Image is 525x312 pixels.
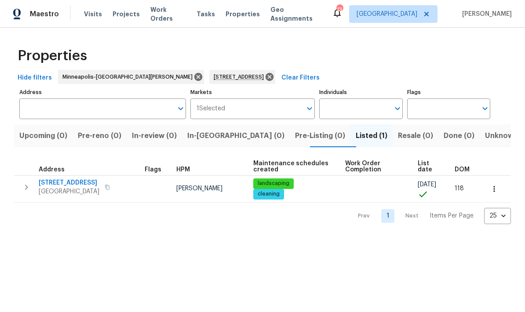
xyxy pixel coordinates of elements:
span: Properties [226,10,260,18]
span: Projects [113,10,140,18]
button: Open [175,102,187,115]
div: 25 [484,204,511,227]
nav: Pagination Navigation [350,208,511,224]
span: [PERSON_NAME] [459,10,512,18]
span: Maestro [30,10,59,18]
button: Hide filters [14,70,55,86]
span: Hide filters [18,73,52,83]
span: Pre-reno (0) [78,130,121,142]
span: [GEOGRAPHIC_DATA] [357,10,417,18]
span: Work Order Completion [345,160,403,173]
span: List date [418,160,440,173]
span: [GEOGRAPHIC_DATA] [39,187,99,196]
button: Open [303,102,316,115]
span: landscaping [254,180,293,187]
a: Goto page 1 [381,209,394,223]
span: Done (0) [444,130,474,142]
label: Individuals [319,90,402,95]
span: Clear Filters [281,73,320,83]
span: Minneapolis-[GEOGRAPHIC_DATA][PERSON_NAME] [62,73,196,81]
span: Geo Assignments [270,5,321,23]
div: [STREET_ADDRESS] [209,70,275,84]
span: [DATE] [418,181,436,188]
button: Open [391,102,404,115]
span: Tasks [197,11,215,17]
span: cleaning [254,190,283,198]
span: DOM [455,167,470,173]
label: Flags [407,90,490,95]
span: Address [39,167,65,173]
span: HPM [176,167,190,173]
span: 118 [455,185,464,192]
span: Properties [18,51,87,60]
span: Flags [145,167,161,173]
span: In-review (0) [132,130,177,142]
label: Address [19,90,186,95]
div: 13 [336,5,343,14]
div: Minneapolis-[GEOGRAPHIC_DATA][PERSON_NAME] [58,70,204,84]
span: Visits [84,10,102,18]
span: 1 Selected [197,105,225,112]
button: Clear Filters [278,70,323,86]
span: Work Orders [150,5,186,23]
label: Markets [190,90,315,95]
span: [STREET_ADDRESS] [39,178,99,187]
button: Open [479,102,491,115]
span: Maintenance schedules created [253,160,330,173]
span: Resale (0) [398,130,433,142]
span: Upcoming (0) [19,130,67,142]
span: [PERSON_NAME] [176,185,222,192]
p: Items Per Page [430,211,474,220]
span: Listed (1) [356,130,387,142]
span: In-[GEOGRAPHIC_DATA] (0) [187,130,284,142]
span: Pre-Listing (0) [295,130,345,142]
